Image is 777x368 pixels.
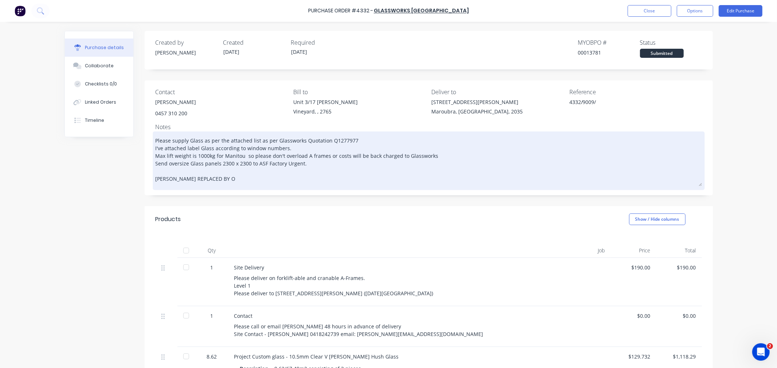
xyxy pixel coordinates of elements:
div: MYOB PO # [578,38,640,47]
div: Bill to [293,88,426,96]
div: Linked Orders [85,99,116,105]
button: Options [677,5,713,17]
div: Contact [156,88,288,96]
div: Collaborate [85,63,114,69]
div: Submitted [640,49,684,58]
div: $0.00 [662,312,696,320]
div: Status [640,38,702,47]
div: 8.62 [201,353,223,360]
div: Qty [196,243,228,258]
div: $190.00 [662,264,696,271]
div: Purchase Order #4332 - [308,7,373,15]
button: Linked Orders [65,93,133,111]
div: [PERSON_NAME] [156,98,196,106]
div: Maroubra, [GEOGRAPHIC_DATA], 2035 [431,108,523,115]
button: Timeline [65,111,133,129]
div: Created [223,38,285,47]
div: 00013781 [578,49,640,56]
div: Contact [234,312,550,320]
div: 1 [201,264,223,271]
button: Purchase details [65,39,133,57]
div: Project Custom glass - 10.5mm Clear V [PERSON_NAME] Hush Glass [234,353,550,360]
div: Please deliver on forklift-able and cranable A-Frames. Level 1 Please deliver to [STREET_ADDRESS]... [234,274,550,297]
div: Vineyard, , 2765 [293,108,358,115]
div: Job [556,243,611,258]
div: Timeline [85,117,104,124]
div: Price [611,243,656,258]
div: Created by [156,38,217,47]
a: Glassworks [GEOGRAPHIC_DATA] [374,7,469,15]
div: Site Delivery [234,264,550,271]
div: $190.00 [617,264,651,271]
div: Checklists 0/0 [85,81,117,87]
button: Collaborate [65,57,133,75]
img: Factory [15,5,25,16]
iframe: Intercom live chat [752,343,770,361]
div: $1,118.29 [662,353,696,360]
div: [STREET_ADDRESS][PERSON_NAME] [431,98,523,106]
button: Close [628,5,671,17]
div: Please call or email [PERSON_NAME] 48 hours in advance of delivery Site Contact - [PERSON_NAME] 0... [234,323,550,338]
div: 0457 310 200 [156,109,196,117]
textarea: 4332/9009/ [569,98,660,115]
div: Required [291,38,353,47]
div: Purchase details [85,44,124,51]
div: $129.732 [617,353,651,360]
div: Deliver to [431,88,564,96]
button: Checklists 0/0 [65,75,133,93]
div: Products [156,215,181,224]
div: $0.00 [617,312,651,320]
div: Notes [156,123,702,131]
div: Unit 3/17 [PERSON_NAME] [293,98,358,106]
div: [PERSON_NAME] [156,49,217,56]
textarea: Please supply Glass as per the attached list as per Glassworks Quotation Q1277977 I've attached l... [156,133,702,186]
button: Edit Purchase [719,5,762,17]
button: Show / Hide columns [629,213,686,225]
span: 2 [767,343,773,349]
div: Total [656,243,702,258]
div: Reference [569,88,702,96]
div: 1 [201,312,223,320]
